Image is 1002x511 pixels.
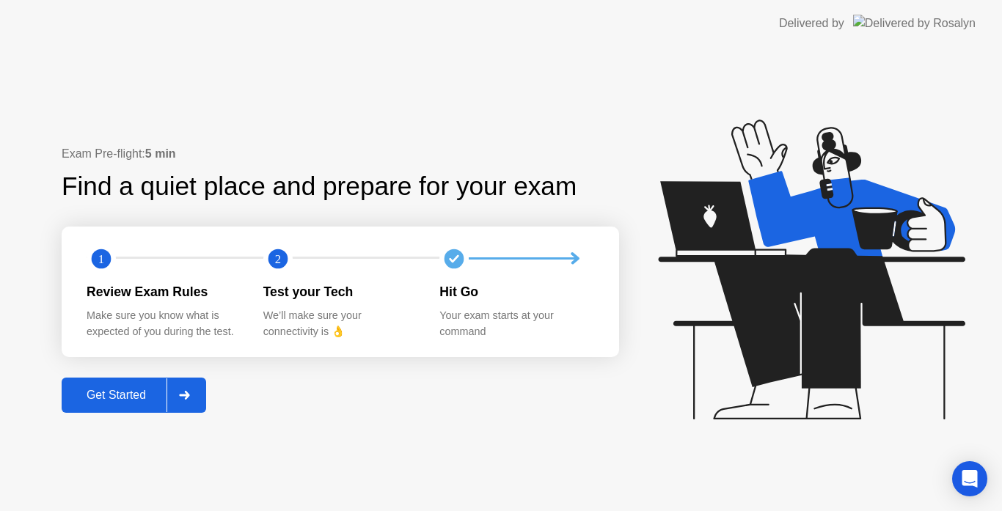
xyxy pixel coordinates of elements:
[66,389,167,402] div: Get Started
[263,308,417,339] div: We’ll make sure your connectivity is 👌
[779,15,844,32] div: Delivered by
[62,145,619,163] div: Exam Pre-flight:
[275,251,281,265] text: 2
[439,308,593,339] div: Your exam starts at your command
[87,282,240,301] div: Review Exam Rules
[439,282,593,301] div: Hit Go
[263,282,417,301] div: Test your Tech
[853,15,976,32] img: Delivered by Rosalyn
[952,461,987,496] div: Open Intercom Messenger
[98,251,104,265] text: 1
[62,378,206,413] button: Get Started
[87,308,240,339] div: Make sure you know what is expected of you during the test.
[62,167,579,206] div: Find a quiet place and prepare for your exam
[145,147,176,160] b: 5 min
